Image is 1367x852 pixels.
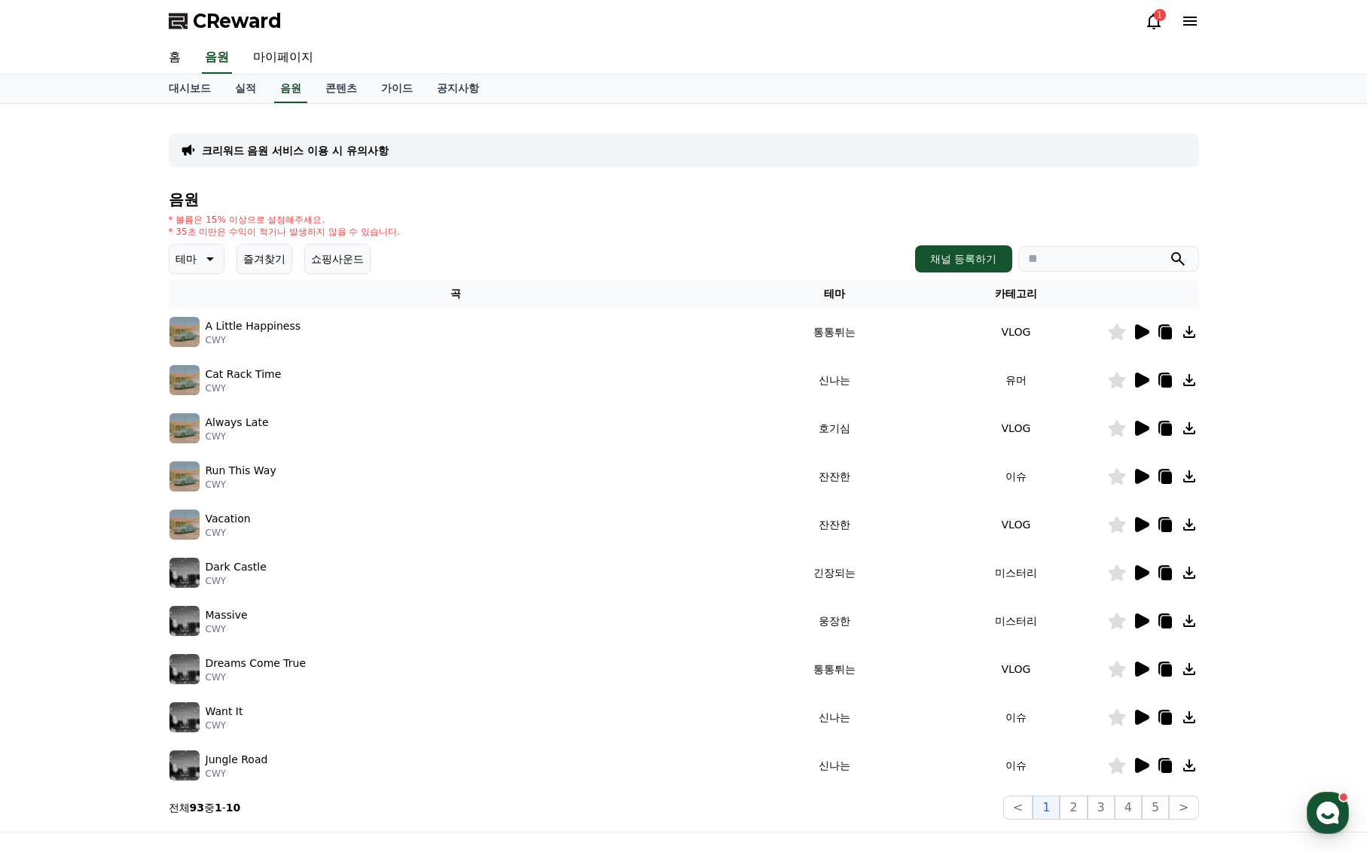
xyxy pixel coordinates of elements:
td: 미스터리 [925,597,1106,645]
img: music [169,702,200,732]
td: 미스터리 [925,549,1106,597]
p: * 볼륨은 15% 이상으로 설정해주세요. [169,214,401,226]
a: 홈 [157,42,193,74]
a: 음원 [274,75,307,103]
td: 통통튀는 [743,645,925,693]
p: Run This Way [206,463,276,479]
p: CWY [206,431,269,443]
span: CReward [193,9,282,33]
td: 잔잔한 [743,501,925,549]
td: 유머 [925,356,1106,404]
button: 5 [1142,796,1169,820]
td: 신나는 [743,741,925,790]
td: 긴장되는 [743,549,925,597]
td: VLOG [925,501,1106,549]
button: 1 [1033,796,1060,820]
p: CWY [206,479,276,491]
button: 4 [1115,796,1142,820]
p: CWY [206,334,301,346]
a: 대시보드 [157,75,223,103]
p: Want It [206,704,243,720]
img: music [169,606,200,636]
p: CWY [206,768,268,780]
button: 테마 [169,244,224,274]
th: 테마 [743,280,925,308]
img: music [169,461,200,491]
a: 1 [1145,12,1163,30]
img: music [169,365,200,395]
p: Cat Rack Time [206,367,282,382]
a: 대화 [99,477,194,515]
a: 실적 [223,75,268,103]
span: 홈 [47,500,56,512]
td: 웅장한 [743,597,925,645]
span: 설정 [233,500,251,512]
div: 1 [1154,9,1166,21]
a: CReward [169,9,282,33]
img: music [169,750,200,780]
p: Always Late [206,415,269,431]
p: CWY [206,720,243,732]
a: 마이페이지 [241,42,325,74]
p: Massive [206,607,248,623]
td: 신나는 [743,693,925,741]
img: music [169,413,200,443]
a: 가이드 [369,75,425,103]
a: 설정 [194,477,289,515]
p: 전체 중 - [169,800,241,815]
td: 이슈 [925,452,1106,501]
button: 3 [1088,796,1115,820]
td: 이슈 [925,741,1106,790]
img: music [169,558,200,588]
img: music [169,510,200,540]
a: 공지사항 [425,75,491,103]
button: 즐겨찾기 [236,244,292,274]
td: 잔잔한 [743,452,925,501]
h4: 음원 [169,191,1199,208]
button: 2 [1060,796,1087,820]
button: 쇼핑사운드 [304,244,371,274]
p: 테마 [175,248,197,269]
strong: 1 [215,802,222,814]
td: VLOG [925,404,1106,452]
button: < [1003,796,1033,820]
strong: 10 [226,802,240,814]
strong: 93 [190,802,204,814]
a: 음원 [202,42,232,74]
img: music [169,654,200,684]
td: 호기심 [743,404,925,452]
p: Dark Castle [206,559,267,575]
p: A Little Happiness [206,318,301,334]
a: 홈 [5,477,99,515]
td: 신나는 [743,356,925,404]
td: 이슈 [925,693,1106,741]
th: 카테고리 [925,280,1106,308]
p: CWY [206,671,307,683]
p: CWY [206,623,248,635]
p: Vacation [206,511,251,527]
p: CWY [206,575,267,587]
td: 통통튀는 [743,308,925,356]
td: VLOG [925,645,1106,693]
button: 채널 등록하기 [915,245,1012,272]
img: music [169,317,200,347]
p: CWY [206,527,251,539]
p: Jungle Road [206,752,268,768]
p: CWY [206,382,282,394]
th: 곡 [169,280,744,308]
td: VLOG [925,308,1106,356]
a: 크리워드 음원 서비스 이용 시 유의사항 [202,143,389,158]
a: 콘텐츠 [313,75,369,103]
p: Dreams Come True [206,656,307,671]
span: 대화 [138,501,156,513]
button: > [1169,796,1198,820]
p: * 35초 미만은 수익이 적거나 발생하지 않을 수 있습니다. [169,226,401,238]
